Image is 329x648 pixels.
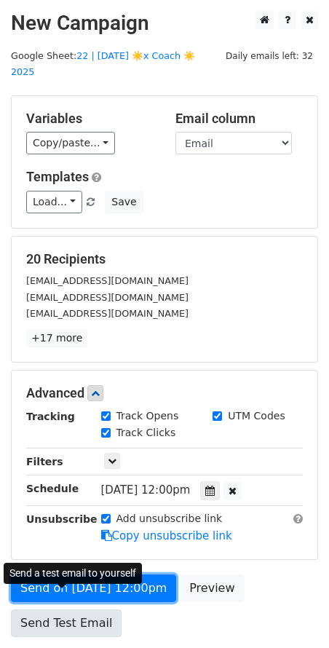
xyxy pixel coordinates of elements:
[26,385,303,401] h5: Advanced
[26,251,303,267] h5: 20 Recipients
[228,408,285,424] label: UTM Codes
[256,578,329,648] iframe: Chat Widget
[26,513,98,525] strong: Unsubscribe
[26,275,189,286] small: [EMAIL_ADDRESS][DOMAIN_NAME]
[26,169,89,184] a: Templates
[116,408,179,424] label: Track Opens
[11,11,318,36] h2: New Campaign
[175,111,303,127] h5: Email column
[26,483,79,494] strong: Schedule
[26,411,75,422] strong: Tracking
[221,48,318,64] span: Daily emails left: 32
[11,609,122,637] a: Send Test Email
[11,50,195,78] small: Google Sheet:
[26,292,189,303] small: [EMAIL_ADDRESS][DOMAIN_NAME]
[180,574,244,602] a: Preview
[105,191,143,213] button: Save
[26,329,87,347] a: +17 more
[26,456,63,467] strong: Filters
[101,529,232,542] a: Copy unsubscribe link
[101,483,191,497] span: [DATE] 12:00pm
[26,111,154,127] h5: Variables
[221,50,318,61] a: Daily emails left: 32
[26,308,189,319] small: [EMAIL_ADDRESS][DOMAIN_NAME]
[26,191,82,213] a: Load...
[116,511,223,526] label: Add unsubscribe link
[116,425,176,440] label: Track Clicks
[26,132,115,154] a: Copy/paste...
[4,563,142,584] div: Send a test email to yourself
[11,50,195,78] a: 22 | [DATE] ☀️x Coach ☀️ 2025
